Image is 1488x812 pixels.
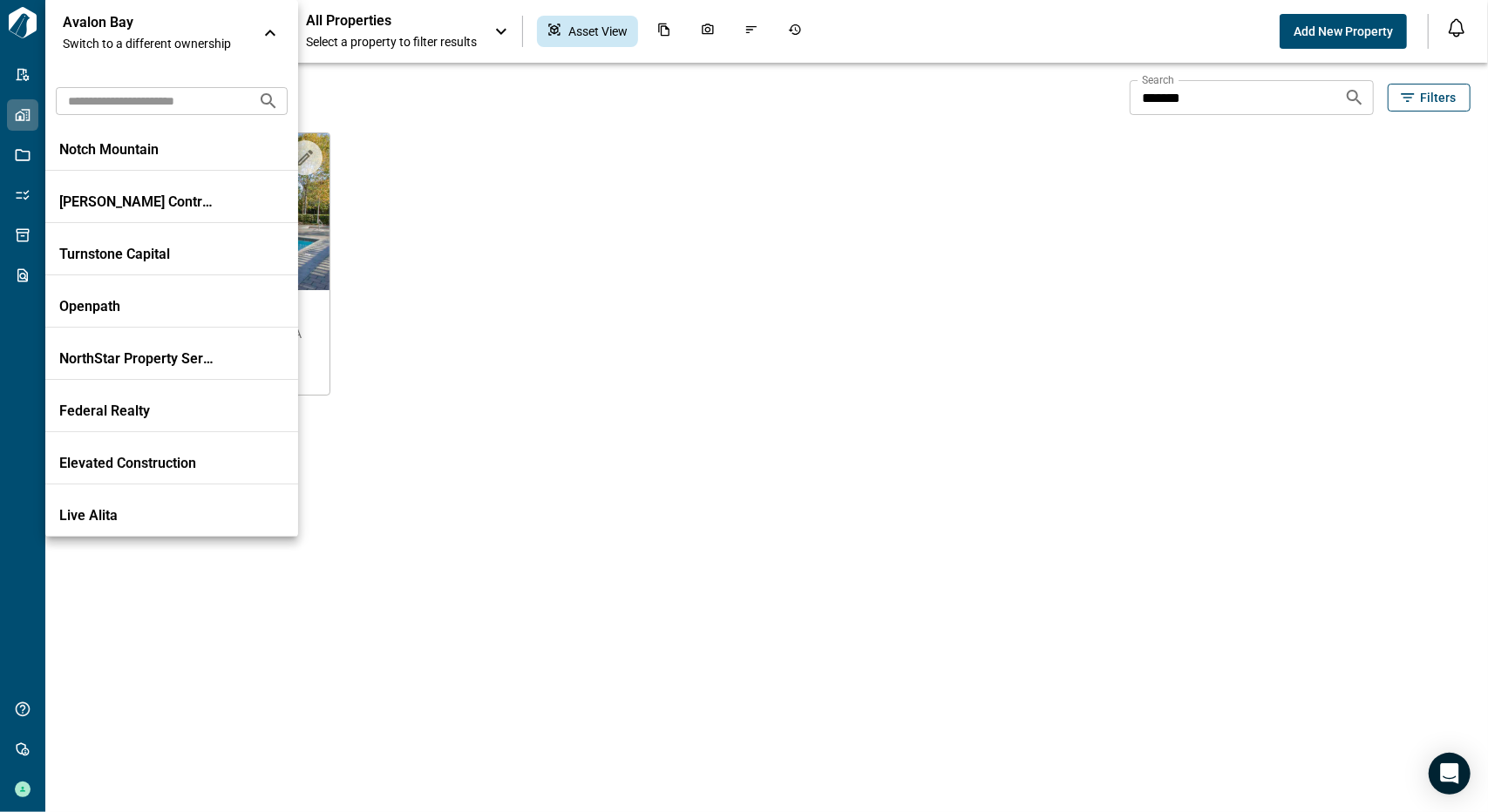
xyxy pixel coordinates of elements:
p: Notch Mountain [59,141,216,159]
p: Elevated Construction [59,455,216,472]
p: [PERSON_NAME] Contracting [59,193,216,211]
button: Search organizations [251,84,286,118]
p: Openpath [59,298,216,315]
p: Federal Realty [59,403,216,420]
p: Avalon Bay [63,14,220,31]
span: Switch to a different ownership [63,35,246,52]
p: Turnstone Capital [59,246,216,263]
p: Live Alita [59,507,216,524]
p: NorthStar Property Services [59,350,216,368]
div: Open Intercom Messenger [1429,753,1471,795]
